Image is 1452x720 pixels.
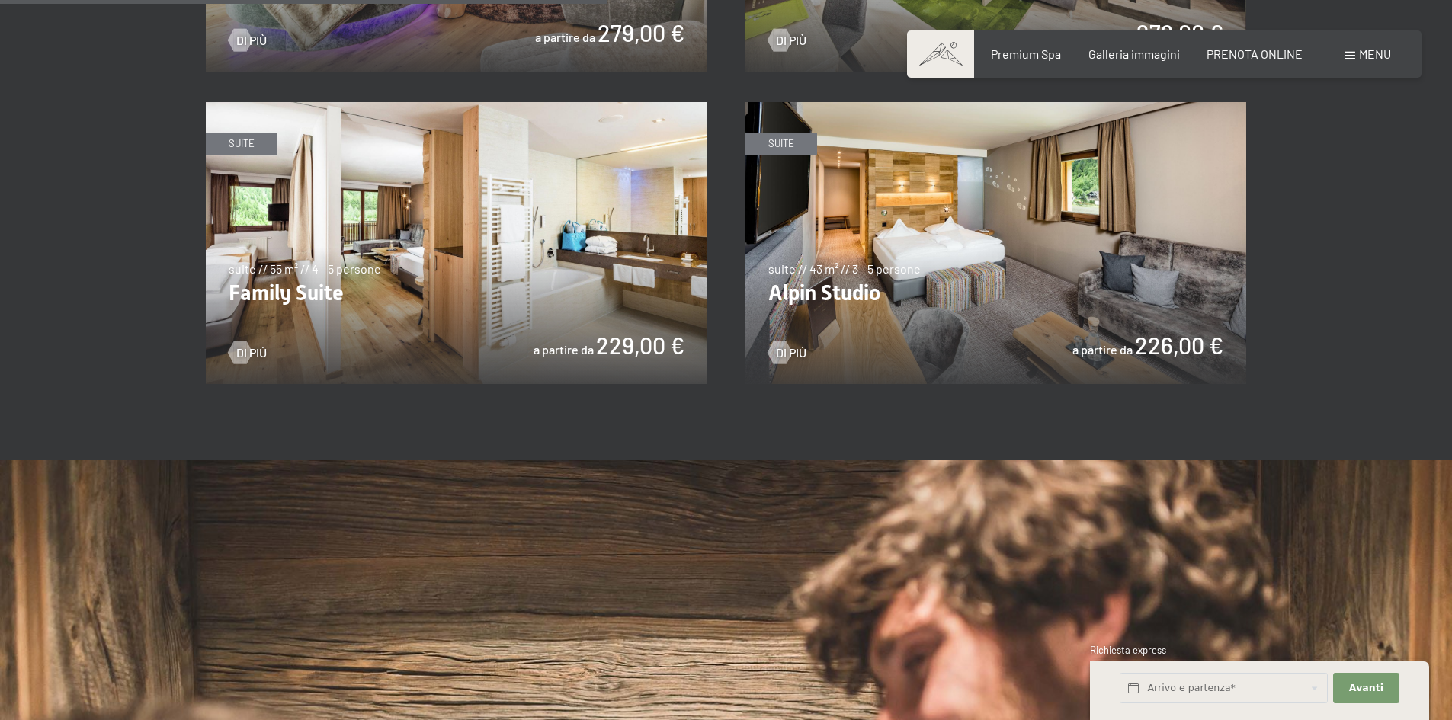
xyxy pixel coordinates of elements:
a: Di più [768,344,806,361]
img: Alpin Studio [745,102,1247,384]
span: Di più [236,344,267,361]
span: Di più [776,32,806,49]
a: Galleria immagini [1088,46,1180,61]
button: Avanti [1333,673,1399,704]
a: Di più [229,32,267,49]
a: Family Suite [206,103,707,112]
a: Premium Spa [991,46,1061,61]
span: Menu [1359,46,1391,61]
a: Alpin Studio [745,103,1247,112]
img: Family Suite [206,102,707,384]
a: PRENOTA ONLINE [1207,46,1303,61]
a: Di più [229,344,267,361]
span: Di più [236,32,267,49]
span: Di più [776,344,806,361]
span: Avanti [1349,681,1383,695]
span: Richiesta express [1090,644,1166,656]
a: Di più [768,32,806,49]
